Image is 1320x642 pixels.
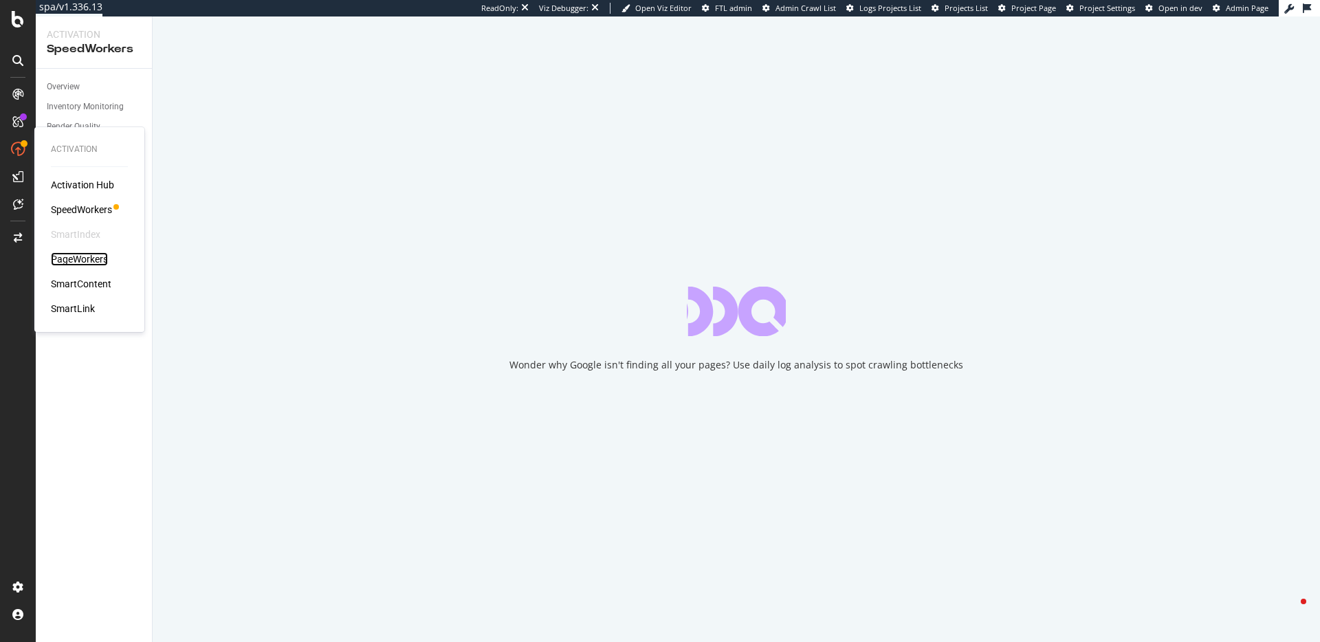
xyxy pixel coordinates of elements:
div: Activation [47,27,141,41]
a: Open Viz Editor [621,3,692,14]
a: Overview [47,80,142,94]
a: SpeedWorkers [51,203,112,217]
a: Render Quality [47,120,142,134]
span: Admin Page [1226,3,1268,13]
div: ReadOnly: [481,3,518,14]
div: Inventory Monitoring [47,100,124,114]
a: Admin Crawl List [762,3,836,14]
div: animation [687,287,786,336]
span: Project Settings [1079,3,1135,13]
a: PageWorkers [51,252,108,266]
span: Open Viz Editor [635,3,692,13]
a: Project Page [998,3,1056,14]
a: Admin Page [1213,3,1268,14]
div: SmartIndex [51,228,100,241]
a: Activation Hub [51,178,114,192]
div: Render Quality [47,120,100,134]
span: Logs Projects List [859,3,921,13]
span: Project Page [1011,3,1056,13]
span: Open in dev [1158,3,1202,13]
span: Projects List [945,3,988,13]
a: SmartContent [51,277,111,291]
a: SmartLink [51,302,95,316]
a: FTL admin [702,3,752,14]
a: Logs Projects List [846,3,921,14]
span: Admin Crawl List [775,3,836,13]
div: Viz Debugger: [539,3,588,14]
a: Project Settings [1066,3,1135,14]
a: Inventory Monitoring [47,100,142,114]
iframe: Intercom live chat [1273,595,1306,628]
span: FTL admin [715,3,752,13]
a: Open in dev [1145,3,1202,14]
div: Overview [47,80,80,94]
div: SpeedWorkers [47,41,141,57]
div: Activation [51,144,128,155]
a: Projects List [932,3,988,14]
div: Wonder why Google isn't finding all your pages? Use daily log analysis to spot crawling bottlenecks [509,358,963,372]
